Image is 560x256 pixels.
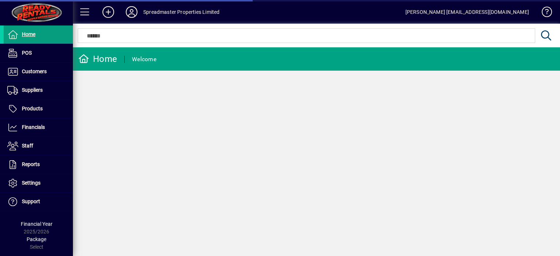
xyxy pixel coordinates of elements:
[132,54,156,65] div: Welcome
[78,53,117,65] div: Home
[4,44,73,62] a: POS
[27,236,46,242] span: Package
[22,143,33,149] span: Staff
[4,137,73,155] a: Staff
[4,155,73,174] a: Reports
[120,5,143,19] button: Profile
[22,161,40,167] span: Reports
[22,106,43,111] span: Products
[97,5,120,19] button: Add
[4,81,73,99] a: Suppliers
[405,6,529,18] div: [PERSON_NAME] [EMAIL_ADDRESS][DOMAIN_NAME]
[22,31,35,37] span: Home
[143,6,219,18] div: Spreadmaster Properties Limited
[22,50,32,56] span: POS
[22,198,40,204] span: Support
[22,124,45,130] span: Financials
[4,100,73,118] a: Products
[21,221,52,227] span: Financial Year
[4,63,73,81] a: Customers
[22,87,43,93] span: Suppliers
[536,1,551,25] a: Knowledge Base
[4,193,73,211] a: Support
[4,174,73,192] a: Settings
[4,118,73,137] a: Financials
[22,68,47,74] span: Customers
[22,180,40,186] span: Settings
